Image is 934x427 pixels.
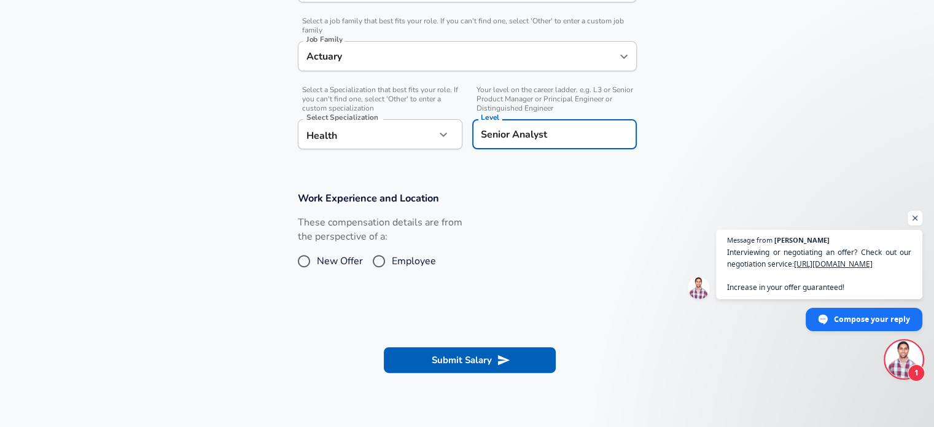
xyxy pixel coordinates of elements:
[885,341,922,378] div: Open chat
[615,48,632,65] button: Open
[298,17,637,35] span: Select a job family that best fits your role. If you can't find one, select 'Other' to enter a cu...
[908,364,925,382] span: 1
[834,308,910,330] span: Compose your reply
[774,237,830,243] span: [PERSON_NAME]
[317,254,363,268] span: New Offer
[298,191,637,205] h3: Work Experience and Location
[478,125,631,144] input: L3
[298,85,462,113] span: Select a Specialization that best fits your role. If you can't find one, select 'Other' to enter ...
[392,254,436,268] span: Employee
[727,246,911,293] span: Interviewing or negotiating an offer? Check out our negotiation service: Increase in your offer g...
[303,47,613,66] input: Software Engineer
[472,85,637,113] span: Your level on the career ladder. e.g. L3 or Senior Product Manager or Principal Engineer or Disti...
[298,119,435,149] div: Health
[306,36,343,43] label: Job Family
[298,216,462,244] label: These compensation details are from the perspective of a:
[481,114,499,121] label: Level
[727,237,772,243] span: Message from
[306,114,378,121] label: Select Specialization
[384,347,556,373] button: Submit Salary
